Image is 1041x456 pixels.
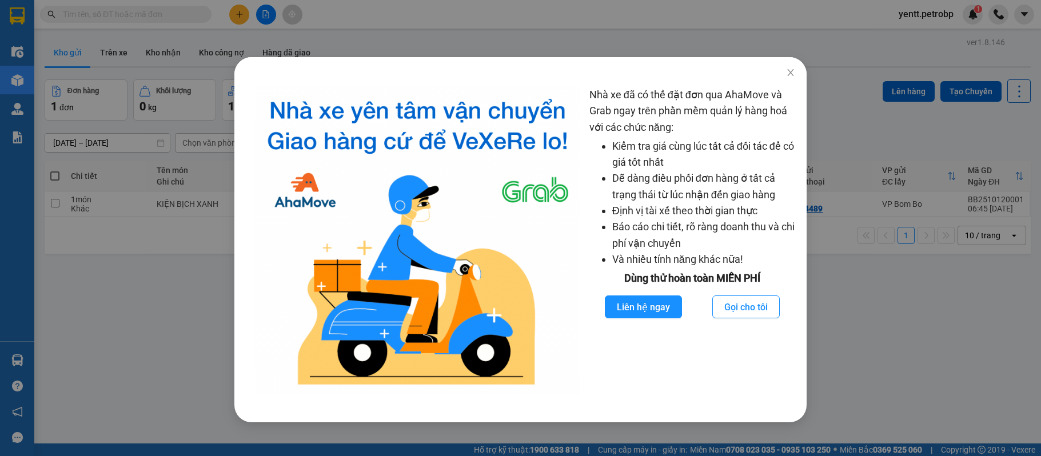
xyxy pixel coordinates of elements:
button: Close [775,57,807,89]
li: Kiểm tra giá cùng lúc tất cả đối tác để có giá tốt nhất [612,138,796,171]
div: Dùng thử hoàn toàn MIỄN PHÍ [589,270,796,286]
div: Nhà xe đã có thể đặt đơn qua AhaMove và Grab ngay trên phần mềm quản lý hàng hoá với các chức năng: [589,87,796,394]
li: Báo cáo chi tiết, rõ ràng doanh thu và chi phí vận chuyển [612,219,796,251]
button: Gọi cho tôi [712,295,780,318]
li: Dễ dàng điều phối đơn hàng ở tất cả trạng thái từ lúc nhận đến giao hàng [612,170,796,203]
span: Liên hệ ngay [617,300,670,314]
span: Gọi cho tôi [724,300,768,314]
li: Định vị tài xế theo thời gian thực [612,203,796,219]
img: logo [255,87,580,394]
span: close [786,68,795,77]
button: Liên hệ ngay [605,295,682,318]
li: Và nhiều tính năng khác nữa! [612,251,796,267]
